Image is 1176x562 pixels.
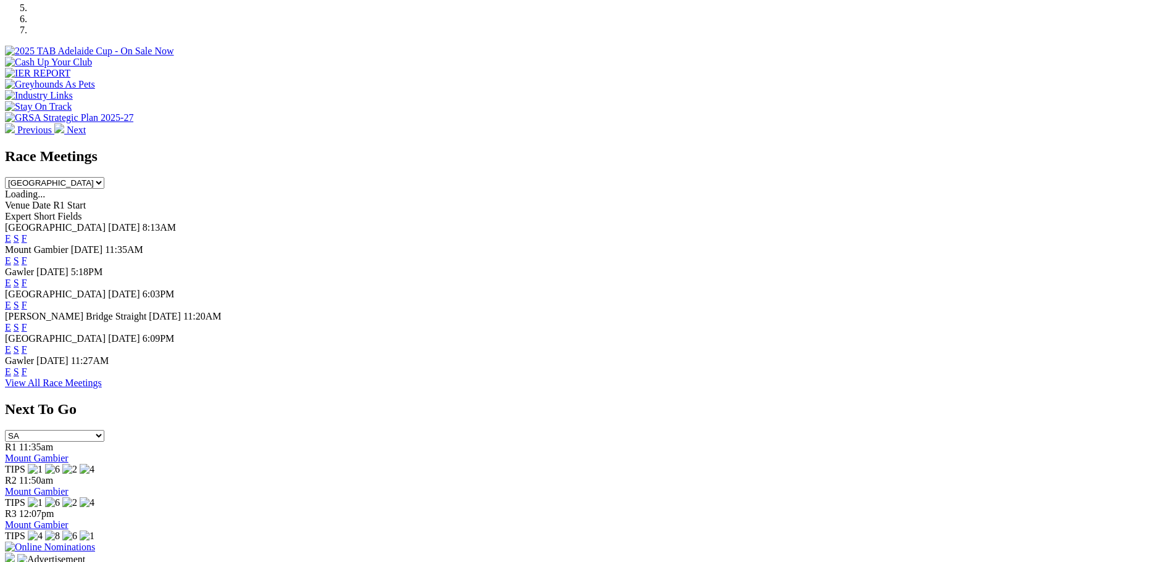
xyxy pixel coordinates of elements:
span: [DATE] [36,267,69,277]
a: S [14,366,19,377]
span: [DATE] [108,289,140,299]
span: [GEOGRAPHIC_DATA] [5,333,106,344]
a: Previous [5,125,54,135]
img: Industry Links [5,90,73,101]
span: 6:03PM [143,289,175,299]
span: Date [32,200,51,210]
span: 11:35AM [105,244,143,255]
span: 11:20AM [183,311,222,321]
span: 6:09PM [143,333,175,344]
a: S [14,233,19,244]
span: 11:27AM [71,355,109,366]
span: 11:50am [19,475,53,486]
a: E [5,300,11,310]
span: R3 [5,508,17,519]
span: TIPS [5,497,25,508]
span: Expert [5,211,31,221]
span: [GEOGRAPHIC_DATA] [5,222,106,233]
img: Greyhounds As Pets [5,79,95,90]
span: Fields [57,211,81,221]
span: Gawler [5,355,34,366]
img: 2025 TAB Adelaide Cup - On Sale Now [5,46,174,57]
a: E [5,322,11,333]
img: IER REPORT [5,68,70,79]
span: [DATE] [149,311,181,321]
img: Stay On Track [5,101,72,112]
span: TIPS [5,531,25,541]
span: 8:13AM [143,222,176,233]
img: 4 [80,464,94,475]
span: 5:18PM [71,267,103,277]
a: E [5,366,11,377]
a: Mount Gambier [5,486,69,497]
img: 2 [62,464,77,475]
a: Next [54,125,86,135]
a: Mount Gambier [5,519,69,530]
a: E [5,344,11,355]
img: 6 [45,464,60,475]
a: F [22,255,27,266]
img: 6 [62,531,77,542]
a: S [14,278,19,288]
h2: Race Meetings [5,148,1171,165]
a: F [22,278,27,288]
span: R1 Start [53,200,86,210]
span: Venue [5,200,30,210]
span: Loading... [5,189,45,199]
span: [PERSON_NAME] Bridge Straight [5,311,146,321]
span: Next [67,125,86,135]
img: Online Nominations [5,542,95,553]
img: 4 [28,531,43,542]
img: chevron-right-pager-white.svg [54,123,64,133]
span: [DATE] [108,222,140,233]
img: Cash Up Your Club [5,57,92,68]
a: S [14,300,19,310]
img: GRSA Strategic Plan 2025-27 [5,112,133,123]
img: 2 [62,497,77,508]
span: [DATE] [36,355,69,366]
span: Mount Gambier [5,244,69,255]
img: 6 [45,497,60,508]
a: E [5,255,11,266]
a: Mount Gambier [5,453,69,463]
img: 4 [80,497,94,508]
img: 1 [28,497,43,508]
a: View All Race Meetings [5,378,102,388]
img: chevron-left-pager-white.svg [5,123,15,133]
span: TIPS [5,464,25,474]
a: F [22,233,27,244]
span: Previous [17,125,52,135]
span: 12:07pm [19,508,54,519]
a: S [14,255,19,266]
span: [DATE] [108,333,140,344]
h2: Next To Go [5,401,1171,418]
span: 11:35am [19,442,53,452]
a: E [5,233,11,244]
a: S [14,344,19,355]
span: R2 [5,475,17,486]
span: R1 [5,442,17,452]
a: F [22,344,27,355]
img: 8 [45,531,60,542]
span: Short [34,211,56,221]
a: E [5,278,11,288]
img: 1 [80,531,94,542]
a: F [22,366,27,377]
span: [GEOGRAPHIC_DATA] [5,289,106,299]
img: 1 [28,464,43,475]
span: Gawler [5,267,34,277]
span: [DATE] [71,244,103,255]
a: S [14,322,19,333]
a: F [22,300,27,310]
a: F [22,322,27,333]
